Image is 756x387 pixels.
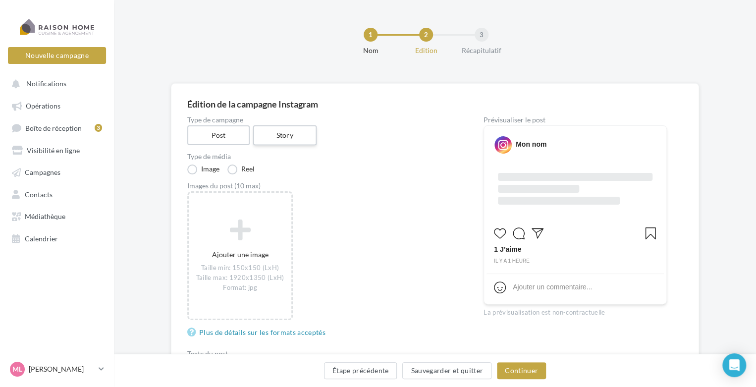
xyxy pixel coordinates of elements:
a: Boîte de réception3 [6,118,108,137]
div: 1 [364,28,378,42]
label: Story [253,125,316,146]
label: Texte du post [187,350,452,357]
p: [PERSON_NAME] [29,364,95,374]
div: il y a 1 heure [494,257,656,266]
div: Edition [394,46,458,55]
label: Type de média [187,153,452,160]
a: Plus de détails sur les formats acceptés [187,327,329,338]
span: Campagnes [25,168,60,176]
svg: Emoji [494,281,506,293]
button: Sauvegarder et quitter [402,362,491,379]
button: Étape précédente [324,362,397,379]
button: Notifications [6,74,104,92]
label: Reel [227,165,255,174]
div: Récapitulatif [450,46,513,55]
span: Notifications [26,79,66,88]
button: Continuer [497,362,546,379]
div: 3 [475,28,488,42]
div: La prévisualisation est non-contractuelle [484,304,667,317]
a: Ml [PERSON_NAME] [8,360,106,379]
div: Ajouter un commentaire... [513,282,592,292]
div: 2 [419,28,433,42]
label: Type de campagne [187,116,452,123]
a: Calendrier [6,229,108,247]
a: Opérations [6,96,108,114]
div: 1 J’aime [494,244,656,257]
span: Visibilité en ligne [27,146,80,154]
span: Contacts [25,190,53,198]
svg: J’aime [494,227,506,239]
svg: Commenter [513,227,525,239]
label: Image [187,165,219,174]
span: Opérations [26,102,60,110]
div: 3 [95,124,102,132]
span: Ml [12,364,22,374]
button: Nouvelle campagne [8,47,106,64]
div: Mon nom [516,139,546,149]
div: Édition de la campagne Instagram [187,100,683,109]
div: Images du post (10 max) [187,182,452,189]
span: Boîte de réception [25,123,82,132]
div: Prévisualiser le post [484,116,667,123]
div: Nom [339,46,402,55]
a: Médiathèque [6,207,108,224]
span: Calendrier [25,234,58,242]
a: Campagnes [6,163,108,180]
svg: Enregistrer [645,227,656,239]
span: Médiathèque [25,212,65,221]
div: Open Intercom Messenger [722,353,746,377]
label: Post [187,125,250,145]
a: Visibilité en ligne [6,141,108,159]
a: Contacts [6,185,108,203]
svg: Partager la publication [532,227,543,239]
